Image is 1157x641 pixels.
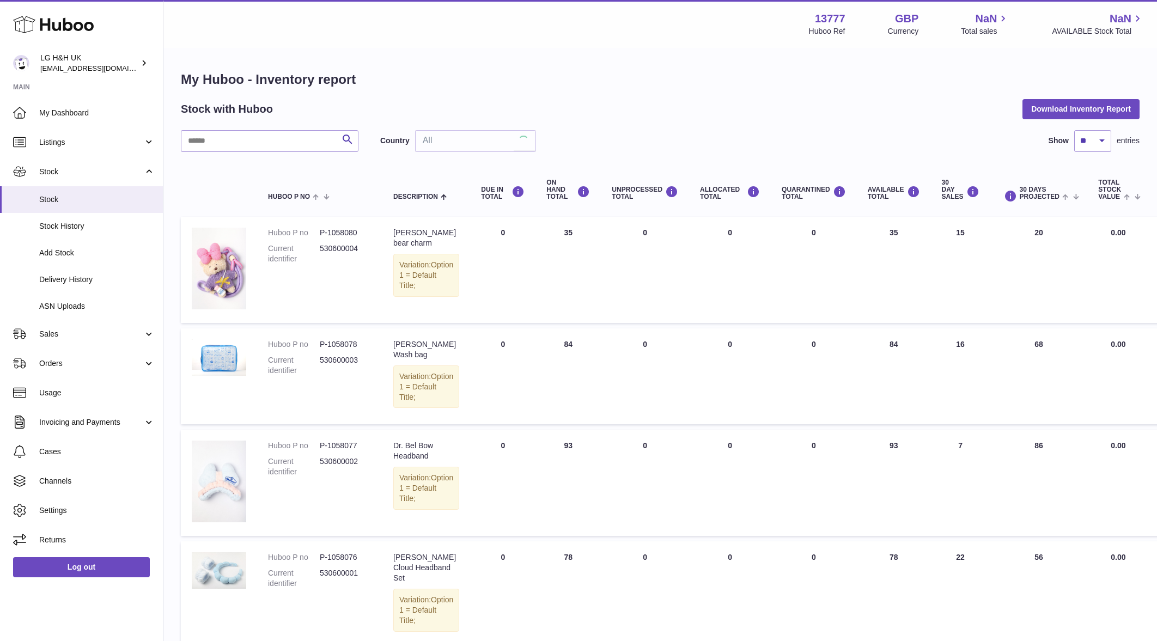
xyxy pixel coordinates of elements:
[181,71,1140,88] h1: My Huboo - Inventory report
[700,186,760,200] div: ALLOCATED Total
[39,274,155,285] span: Delivery History
[399,372,453,401] span: Option 1 = Default Title;
[535,328,601,424] td: 84
[1111,340,1125,349] span: 0.00
[1020,186,1059,200] span: 30 DAYS PROJECTED
[268,339,320,350] dt: Huboo P no
[601,217,689,323] td: 0
[399,473,453,503] span: Option 1 = Default Title;
[268,552,320,563] dt: Huboo P no
[320,228,372,238] dd: P-1058080
[399,595,453,625] span: Option 1 = Default Title;
[39,476,155,486] span: Channels
[868,186,920,200] div: AVAILABLE Total
[535,430,601,536] td: 93
[393,339,459,360] div: [PERSON_NAME] Wash bag
[857,430,931,536] td: 93
[39,329,143,339] span: Sales
[1049,136,1069,146] label: Show
[857,217,931,323] td: 35
[268,441,320,451] dt: Huboo P no
[1117,136,1140,146] span: entries
[268,193,310,200] span: Huboo P no
[40,64,160,72] span: [EMAIL_ADDRESS][DOMAIN_NAME]
[931,217,990,323] td: 15
[990,217,1088,323] td: 20
[895,11,918,26] strong: GBP
[601,328,689,424] td: 0
[39,301,155,312] span: ASN Uploads
[689,430,771,536] td: 0
[268,355,320,376] dt: Current identifier
[535,217,601,323] td: 35
[470,430,535,536] td: 0
[39,137,143,148] span: Listings
[990,328,1088,424] td: 68
[320,568,372,589] dd: 530600001
[1111,553,1125,561] span: 0.00
[380,136,410,146] label: Country
[961,26,1009,36] span: Total sales
[268,456,320,477] dt: Current identifier
[888,26,919,36] div: Currency
[393,441,459,461] div: Dr. Bel Bow Headband
[481,186,525,200] div: DUE IN TOTAL
[268,228,320,238] dt: Huboo P no
[39,167,143,177] span: Stock
[601,430,689,536] td: 0
[1098,179,1121,201] span: Total stock value
[546,179,590,201] div: ON HAND Total
[961,11,1009,36] a: NaN Total sales
[268,568,320,589] dt: Current identifier
[39,535,155,545] span: Returns
[40,53,138,74] div: LG H&H UK
[470,328,535,424] td: 0
[815,11,845,26] strong: 13777
[39,417,143,428] span: Invoicing and Payments
[812,228,816,237] span: 0
[393,365,459,408] div: Variation:
[812,340,816,349] span: 0
[812,553,816,561] span: 0
[320,339,372,350] dd: P-1058078
[39,358,143,369] span: Orders
[1022,99,1140,119] button: Download Inventory Report
[393,589,459,632] div: Variation:
[320,552,372,563] dd: P-1058076
[320,243,372,264] dd: 530600004
[192,228,246,309] img: product image
[1111,228,1125,237] span: 0.00
[39,108,155,118] span: My Dashboard
[1052,11,1144,36] a: NaN AVAILABLE Stock Total
[39,505,155,516] span: Settings
[192,339,246,376] img: product image
[857,328,931,424] td: 84
[393,193,438,200] span: Description
[942,179,979,201] div: 30 DAY SALES
[13,557,150,577] a: Log out
[612,186,678,200] div: UNPROCESSED Total
[393,228,459,248] div: [PERSON_NAME] bear charm
[320,456,372,477] dd: 530600002
[192,441,246,522] img: product image
[320,355,372,376] dd: 530600003
[809,26,845,36] div: Huboo Ref
[13,55,29,71] img: veechen@lghnh.co.uk
[192,552,246,589] img: product image
[39,447,155,457] span: Cases
[689,217,771,323] td: 0
[1110,11,1131,26] span: NaN
[39,248,155,258] span: Add Stock
[1052,26,1144,36] span: AVAILABLE Stock Total
[689,328,771,424] td: 0
[990,430,1088,536] td: 86
[812,441,816,450] span: 0
[1111,441,1125,450] span: 0.00
[399,260,453,290] span: Option 1 = Default Title;
[39,221,155,231] span: Stock History
[39,194,155,205] span: Stock
[320,441,372,451] dd: P-1058077
[268,243,320,264] dt: Current identifier
[975,11,997,26] span: NaN
[393,467,459,510] div: Variation:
